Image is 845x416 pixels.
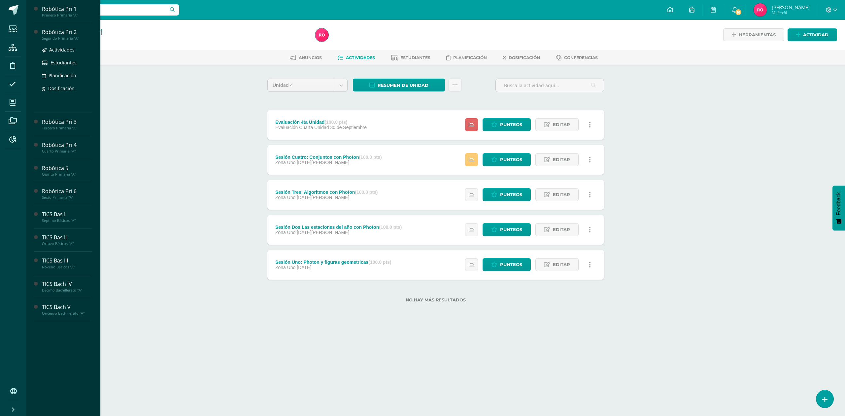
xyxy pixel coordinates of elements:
[267,297,604,302] label: No hay más resultados
[391,52,430,63] a: Estudiantes
[42,141,92,149] div: Robótica Pri 4
[446,52,487,63] a: Planificación
[42,211,92,218] div: TICS Bas I
[297,160,349,165] span: [DATE][PERSON_NAME]
[400,55,430,60] span: Estudiantes
[42,211,92,223] a: TICS Bas ISéptimo Básicos "A"
[42,303,92,316] a: TICS Bach VOnceavo Bachillerato "A"
[42,149,92,154] div: Cuarto Primaria "A"
[772,10,810,16] span: Mi Perfil
[553,259,570,271] span: Editar
[500,224,522,236] span: Punteos
[42,172,92,177] div: Quinto Primaria "A"
[275,195,295,200] span: Zona Uno
[315,28,328,42] img: 9ed3ab4ddce8f95826e4430dc4482ce6.png
[723,28,784,41] a: Herramientas
[42,234,92,241] div: TICS Bas II
[42,311,92,316] div: Onceavo Bachillerato "A"
[355,190,378,195] strong: (100.0 pts)
[275,125,329,130] span: Evaluación Cuarta Unidad
[42,126,92,130] div: Tercero Primaria "A"
[42,164,92,177] a: Robótica 5Quinto Primaria "A"
[500,119,522,131] span: Punteos
[275,190,378,195] div: Sesión Tres: Algoritmos con Photon
[42,36,92,41] div: Segundo Primaria "A"
[42,241,92,246] div: Octavo Básicos "A"
[42,72,92,79] a: Planificación
[772,4,810,11] span: [PERSON_NAME]
[49,72,76,79] span: Planificación
[42,28,92,41] a: Robótica Pri 2Segundo Primaria "A"
[275,155,382,160] div: Sesión Cuatro: Conjuntos con Photon
[803,29,828,41] span: Actividad
[42,265,92,269] div: Noveno Básicos "A"
[324,120,347,125] strong: (100.0 pts)
[31,4,179,16] input: Busca un usuario...
[42,257,92,264] div: TICS Bas III
[42,118,92,126] div: Robótica Pri 3
[754,3,767,17] img: 9ed3ab4ddce8f95826e4430dc4482ce6.png
[42,218,92,223] div: Séptimo Básicos "A"
[275,265,295,270] span: Zona Uno
[483,153,531,166] a: Punteos
[379,225,402,230] strong: (100.0 pts)
[42,303,92,311] div: TICS Bach V
[42,280,92,293] a: TICS Bach IVDécimo Bachillerato "A"
[297,230,349,235] span: [DATE][PERSON_NAME]
[42,5,92,17] a: RobótIca Pri 1Primero Primaria "A"
[48,85,75,91] span: Dosificación
[42,234,92,246] a: TICS Bas IIOctavo Básicos "A"
[42,257,92,269] a: TICS Bas IIINoveno Básicos "A"
[42,28,92,36] div: Robótica Pri 2
[42,46,92,53] a: Actividades
[275,225,402,230] div: Sesión Dos Las estaciones del año con Photon
[836,192,842,215] span: Feedback
[368,260,391,265] strong: (100.0 pts)
[832,186,845,230] button: Feedback - Mostrar encuesta
[275,230,295,235] span: Zona Uno
[564,55,598,60] span: Conferencias
[275,160,295,165] span: Zona Uno
[273,79,330,91] span: Unidad 4
[500,259,522,271] span: Punteos
[268,79,347,91] a: Unidad 4
[556,52,598,63] a: Conferencias
[51,59,77,66] span: Estudiantes
[359,155,382,160] strong: (100.0 pts)
[42,280,92,288] div: TICS Bach IV
[509,55,540,60] span: Dosificación
[290,52,322,63] a: Anuncios
[788,28,837,41] a: Actividad
[51,36,307,43] div: Primero Primaria 'A'
[739,29,776,41] span: Herramientas
[496,79,604,92] input: Busca la actividad aquí...
[42,188,92,200] a: Robótica Pri 6Sexto Primaria "A"
[51,27,307,36] h1: RobótIca Pri 1
[299,55,322,60] span: Anuncios
[483,258,531,271] a: Punteos
[42,288,92,293] div: Décimo Bachillerato "A"
[483,223,531,236] a: Punteos
[42,5,92,13] div: RobótIca Pri 1
[378,79,428,91] span: Resumen de unidad
[553,224,570,236] span: Editar
[453,55,487,60] span: Planificación
[735,9,742,16] span: 16
[42,13,92,17] div: Primero Primaria "A"
[553,154,570,166] span: Editar
[42,59,92,66] a: Estudiantes
[483,188,531,201] a: Punteos
[297,265,311,270] span: [DATE]
[353,79,445,91] a: Resumen de unidad
[500,189,522,201] span: Punteos
[42,164,92,172] div: Robótica 5
[42,85,92,92] a: Dosificación
[500,154,522,166] span: Punteos
[42,188,92,195] div: Robótica Pri 6
[553,189,570,201] span: Editar
[42,118,92,130] a: Robótica Pri 3Tercero Primaria "A"
[42,141,92,154] a: Robótica Pri 4Cuarto Primaria "A"
[553,119,570,131] span: Editar
[503,52,540,63] a: Dosificación
[483,118,531,131] a: Punteos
